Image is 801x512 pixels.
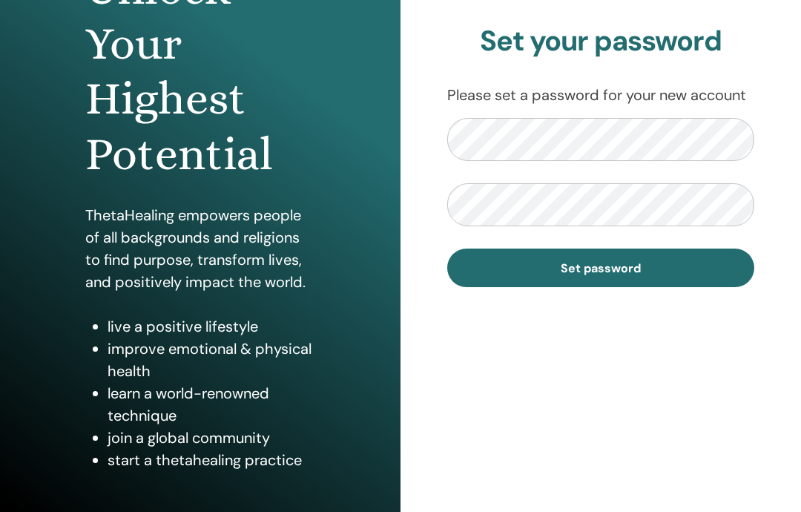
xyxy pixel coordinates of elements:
button: Set password [447,249,754,287]
span: Set password [561,260,641,276]
p: Please set a password for your new account [447,84,754,106]
li: join a global community [108,427,315,449]
li: improve emotional & physical health [108,338,315,382]
li: start a thetahealing practice [108,449,315,471]
li: learn a world-renowned technique [108,382,315,427]
h2: Set your password [447,24,754,59]
p: ThetaHealing empowers people of all backgrounds and religions to find purpose, transform lives, a... [85,204,315,293]
li: live a positive lifestyle [108,315,315,338]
